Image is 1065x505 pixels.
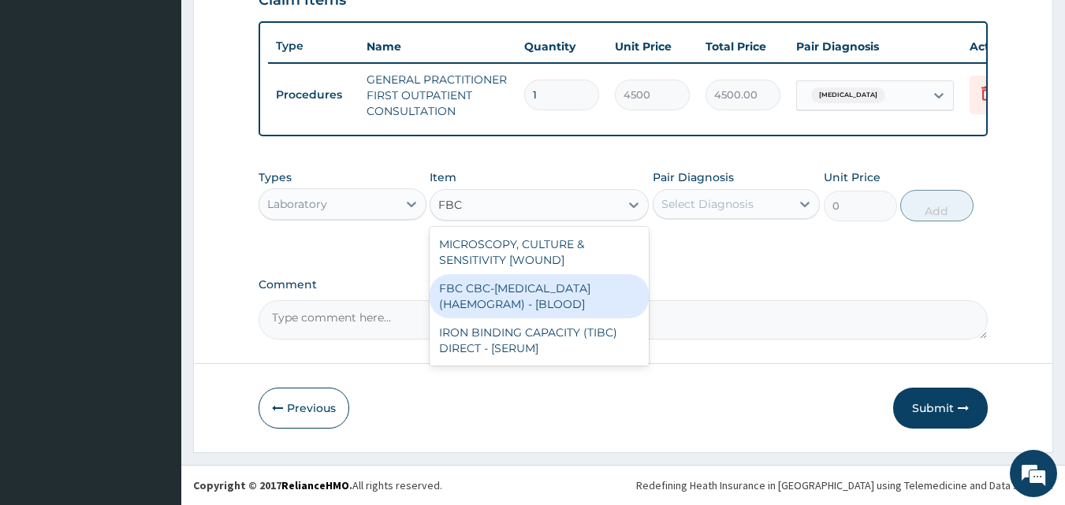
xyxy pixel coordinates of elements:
[430,318,649,362] div: IRON BINDING CAPACITY (TIBC) DIRECT - [SERUM]
[607,31,698,62] th: Unit Price
[962,31,1041,62] th: Actions
[824,169,881,185] label: Unit Price
[698,31,788,62] th: Total Price
[661,196,754,212] div: Select Diagnosis
[268,80,359,110] td: Procedures
[281,478,349,492] a: RelianceHMO
[259,8,296,46] div: Minimize live chat window
[8,337,300,392] textarea: Type your message and hit 'Enter'
[653,169,734,185] label: Pair Diagnosis
[900,190,974,221] button: Add
[259,278,989,291] label: Comment
[181,465,1065,505] footer: All rights reserved.
[267,196,327,212] div: Laboratory
[259,171,292,184] label: Types
[29,79,64,118] img: d_794563401_company_1708531726252_794563401
[82,88,265,109] div: Chat with us now
[516,31,607,62] th: Quantity
[268,32,359,61] th: Type
[430,230,649,274] div: MICROSCOPY, CULTURE & SENSITIVITY [WOUND]
[893,388,988,429] button: Submit
[811,87,885,103] span: [MEDICAL_DATA]
[193,478,352,492] strong: Copyright © 2017 .
[359,31,516,62] th: Name
[430,169,456,185] label: Item
[788,31,962,62] th: Pair Diagnosis
[259,388,349,429] button: Previous
[359,64,516,127] td: GENERAL PRACTITIONER FIRST OUTPATIENT CONSULTATION
[430,274,649,318] div: FBC CBC-[MEDICAL_DATA] (HAEMOGRAM) - [BLOOD]
[91,152,218,311] span: We're online!
[636,477,1053,493] div: Redefining Heath Insurance in [GEOGRAPHIC_DATA] using Telemedicine and Data Science!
